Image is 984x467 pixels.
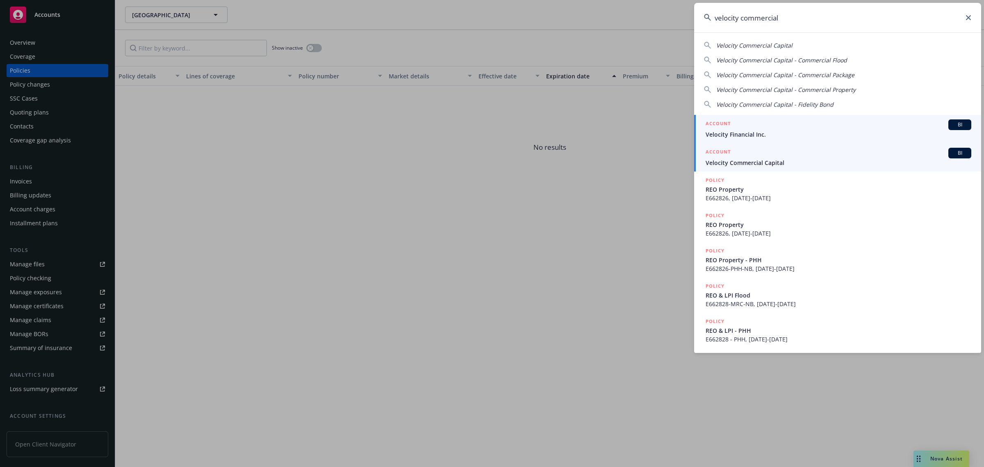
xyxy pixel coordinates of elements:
[706,229,971,238] span: E662826, [DATE]-[DATE]
[706,282,724,290] h5: POLICY
[706,335,971,343] span: E662828 - PHH, [DATE]-[DATE]
[706,220,971,229] span: REO Property
[694,115,981,143] a: ACCOUNTBIVelocity Financial Inc.
[706,326,971,335] span: REO & LPI - PHH
[706,148,731,158] h5: ACCOUNT
[706,247,724,255] h5: POLICY
[706,291,971,300] span: REO & LPI Flood
[716,56,847,64] span: Velocity Commercial Capital - Commercial Flood
[706,256,971,264] span: REO Property - PHH
[706,119,731,129] h5: ACCOUNT
[706,264,971,273] span: E662826-PHH-NB, [DATE]-[DATE]
[706,300,971,308] span: E662828-MRC-NB, [DATE]-[DATE]
[694,143,981,172] a: ACCOUNTBIVelocity Commercial Capital
[706,130,971,139] span: Velocity Financial Inc.
[706,194,971,202] span: E662826, [DATE]-[DATE]
[706,158,971,167] span: Velocity Commercial Capital
[952,121,968,128] span: BI
[952,149,968,157] span: BI
[716,86,856,94] span: Velocity Commercial Capital - Commercial Property
[694,172,981,207] a: POLICYREO PropertyE662826, [DATE]-[DATE]
[694,242,981,277] a: POLICYREO Property - PHHE662826-PHH-NB, [DATE]-[DATE]
[706,176,724,184] h5: POLICY
[706,185,971,194] span: REO Property
[706,211,724,220] h5: POLICY
[694,277,981,313] a: POLICYREO & LPI FloodE662828-MRC-NB, [DATE]-[DATE]
[694,313,981,348] a: POLICYREO & LPI - PHHE662828 - PHH, [DATE]-[DATE]
[706,317,724,325] h5: POLICY
[716,41,793,49] span: Velocity Commercial Capital
[694,207,981,242] a: POLICYREO PropertyE662826, [DATE]-[DATE]
[716,101,834,108] span: Velocity Commercial Capital - Fidelity Bond
[716,71,854,79] span: Velocity Commercial Capital - Commercial Package
[694,3,981,32] input: Search...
